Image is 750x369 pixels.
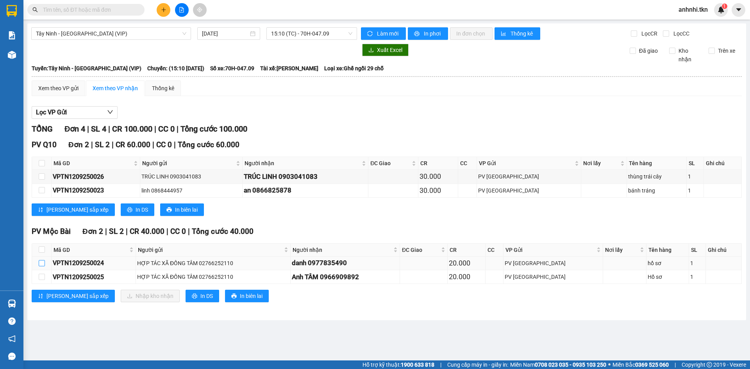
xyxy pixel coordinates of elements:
span: | [440,360,441,369]
span: anhnhi.tkn [672,5,714,14]
span: copyright [707,362,712,367]
span: Tổng cước 60.000 [178,140,239,149]
b: GỬI : PV Mộc Bài [10,57,92,70]
span: Nơi lấy [605,246,638,254]
span: CC 0 [156,140,172,149]
b: Tuyến: Tây Ninh - [GEOGRAPHIC_DATA] (VIP) [32,65,141,71]
span: message [8,353,16,360]
span: Người gửi [142,159,235,168]
span: In biên lai [240,292,262,300]
span: Xuất Excel [377,46,402,54]
span: plus [161,7,166,12]
td: VPTN1209250025 [52,270,136,284]
input: 12/09/2025 [202,29,248,38]
span: ⚪️ [608,363,611,366]
div: Xem theo VP nhận [93,84,138,93]
div: an 0866825878 [244,185,367,196]
span: Đơn 2 [82,227,103,236]
div: hồ sơ [648,259,688,267]
span: bar-chart [501,31,507,37]
span: Tổng cước 40.000 [192,227,254,236]
span: | [105,227,107,236]
span: Lọc CR [638,29,659,38]
span: Nơi lấy [583,159,619,168]
span: PV Mộc Bài [32,227,71,236]
span: search [32,7,38,12]
img: warehouse-icon [8,51,16,59]
span: Miền Bắc [612,360,669,369]
button: downloadXuất Excel [362,44,409,56]
strong: 0708 023 035 - 0935 103 250 [535,362,606,368]
span: | [152,140,154,149]
span: Hỗ trợ kỹ thuật: [362,360,434,369]
span: printer [166,207,172,213]
span: In biên lai [175,205,198,214]
div: Thống kê [152,84,174,93]
span: Lọc VP Gửi [36,107,67,117]
span: sync [367,31,374,37]
div: Hồ sơ [648,273,688,281]
input: Tìm tên, số ĐT hoặc mã đơn [43,5,135,14]
button: aim [193,3,207,17]
button: caret-down [732,3,745,17]
button: syncLàm mới [361,27,406,40]
div: VPTN1209250024 [53,258,134,268]
img: solution-icon [8,31,16,39]
button: Lọc VP Gửi [32,106,118,119]
span: SL 2 [95,140,110,149]
button: bar-chartThống kê [495,27,540,40]
span: Thống kê [511,29,534,38]
div: PV [GEOGRAPHIC_DATA] [505,273,602,281]
button: printerIn biên lai [160,203,204,216]
button: printerIn DS [186,290,219,302]
div: thùng trái cây [628,172,685,181]
div: danh 0977835490 [292,258,398,268]
strong: 1900 633 818 [401,362,434,368]
button: plus [157,3,170,17]
button: sort-ascending[PERSON_NAME] sắp xếp [32,290,115,302]
span: | [177,124,179,134]
span: | [126,227,128,236]
div: VPTN1209250023 [53,185,139,195]
span: ĐC Giao [370,159,410,168]
span: | [188,227,190,236]
span: aim [197,7,202,12]
span: CR 60.000 [116,140,150,149]
div: 30.000 [420,171,457,182]
span: printer [192,293,197,299]
span: Mã GD [54,246,128,254]
span: 1 [723,4,726,9]
span: CR 100.000 [112,124,152,134]
button: In đơn chọn [450,27,493,40]
td: VPTN1209250023 [52,184,140,198]
div: 1 [688,172,702,181]
span: [PERSON_NAME] sắp xếp [46,205,109,214]
span: Miền Nam [510,360,606,369]
span: | [91,140,93,149]
span: Mã GD [54,159,132,168]
div: 30.000 [420,185,457,196]
div: bánh tráng [628,186,685,195]
sup: 1 [722,4,727,9]
td: PV Tây Ninh [477,170,582,184]
div: TRÚC LINH 0903041083 [244,171,367,182]
span: Tây Ninh - Sài Gòn (VIP) [36,28,186,39]
li: [STREET_ADDRESS][PERSON_NAME]. [GEOGRAPHIC_DATA], Tỉnh [GEOGRAPHIC_DATA] [73,19,327,29]
img: logo.jpg [10,10,49,49]
div: VPTN1209250025 [53,272,134,282]
div: PV [GEOGRAPHIC_DATA] [505,259,602,267]
span: Đơn 4 [64,124,85,134]
td: VPTN1209250026 [52,170,140,184]
span: CC 0 [170,227,186,236]
span: SL 4 [91,124,106,134]
div: 20.000 [449,258,484,269]
th: CR [448,244,486,257]
span: Kho nhận [675,46,703,64]
span: printer [127,207,132,213]
span: PV Q10 [32,140,57,149]
th: SL [689,244,705,257]
span: SL 2 [109,227,124,236]
th: Ghi chú [704,157,742,170]
span: sort-ascending [38,207,43,213]
strong: 0369 525 060 [635,362,669,368]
